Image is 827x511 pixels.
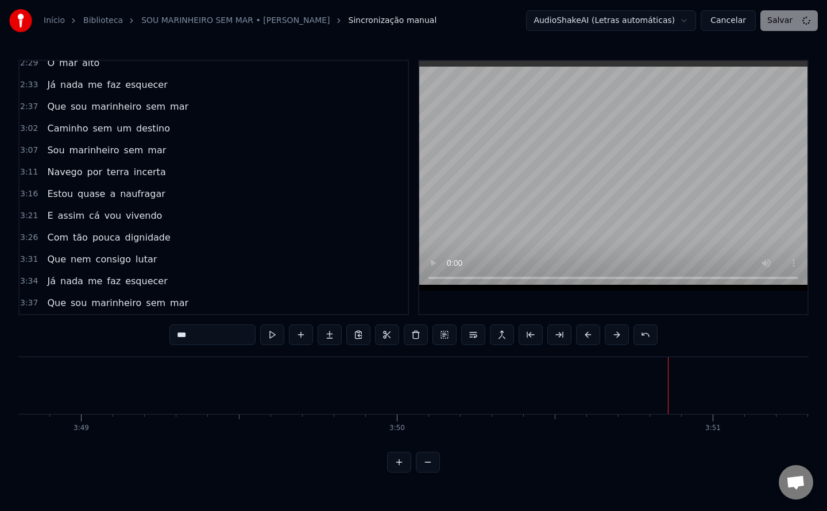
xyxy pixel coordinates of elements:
span: alto [81,56,101,69]
span: nada [59,274,84,288]
span: vou [103,209,122,222]
span: 3:11 [20,167,38,178]
a: SOU MARINHEIRO SEM MAR • [PERSON_NAME] [141,15,330,26]
span: faz [106,78,122,91]
button: Cancelar [701,10,756,31]
nav: breadcrumb [44,15,436,26]
span: 3:34 [20,276,38,287]
span: quase [76,187,106,200]
a: Biblioteca [83,15,123,26]
span: 3:37 [20,297,38,309]
div: 3:51 [705,424,721,433]
span: por [86,165,103,179]
span: Já [46,78,57,91]
div: 3:49 [74,424,89,433]
span: sem [145,296,167,309]
span: nada [59,78,84,91]
span: 3:02 [20,123,38,134]
span: a [109,187,117,200]
span: Caminho [46,122,89,135]
span: incerta [133,165,167,179]
span: marinheiro [68,144,121,157]
span: faz [106,274,122,288]
span: 3:16 [20,188,38,200]
span: sou [69,296,88,309]
span: dignidade [124,231,172,244]
span: sem [123,144,145,157]
span: Que [46,100,67,113]
span: nem [69,253,92,266]
span: 3:07 [20,145,38,156]
span: Que [46,296,67,309]
span: Estou [46,187,74,200]
span: lutar [134,253,158,266]
span: vivendo [125,209,163,222]
span: naufragar [119,187,167,200]
span: um [115,122,133,135]
span: mar [58,56,79,69]
span: E [46,209,54,222]
span: Sincronização manual [349,15,437,26]
span: esquecer [124,78,169,91]
span: mar [169,100,190,113]
span: tão [72,231,89,244]
span: esquecer [124,274,169,288]
span: 2:33 [20,79,38,91]
span: Que [46,253,67,266]
span: 2:37 [20,101,38,113]
span: Sou [46,144,65,157]
span: me [87,78,103,91]
span: O [46,56,56,69]
div: Open chat [779,465,813,500]
span: 2:29 [20,57,38,69]
span: mar [169,296,190,309]
span: 3:21 [20,210,38,222]
span: marinheiro [90,100,142,113]
span: assim [57,209,86,222]
div: 3:50 [389,424,405,433]
span: Navego [46,165,83,179]
span: me [87,274,103,288]
span: Já [46,274,57,288]
span: terra [106,165,130,179]
span: sou [69,100,88,113]
span: sem [92,122,114,135]
span: marinheiro [90,296,142,309]
span: cá [88,209,101,222]
a: Início [44,15,65,26]
span: mar [146,144,167,157]
span: destino [135,122,171,135]
img: youka [9,9,32,32]
span: sem [145,100,167,113]
span: 3:31 [20,254,38,265]
span: consigo [95,253,132,266]
span: Com [46,231,69,244]
span: pouca [91,231,122,244]
span: 3:26 [20,232,38,243]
